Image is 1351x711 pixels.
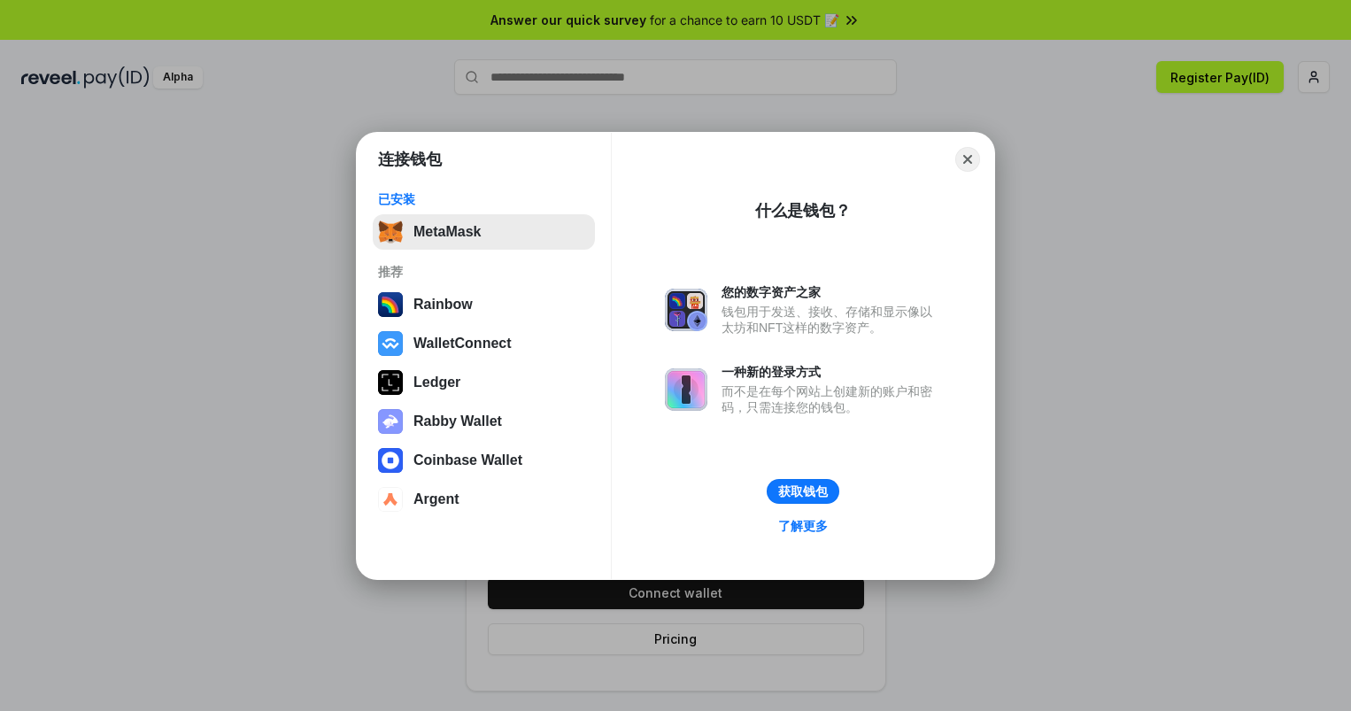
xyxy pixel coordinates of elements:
div: 获取钱包 [778,483,828,499]
button: WalletConnect [373,326,595,361]
h1: 连接钱包 [378,149,442,170]
div: Ledger [413,375,460,390]
div: Argent [413,491,459,507]
button: Ledger [373,365,595,400]
img: svg+xml,%3Csvg%20fill%3D%22none%22%20height%3D%2233%22%20viewBox%3D%220%200%2035%2033%22%20width%... [378,220,403,244]
img: svg+xml,%3Csvg%20xmlns%3D%22http%3A%2F%2Fwww.w3.org%2F2000%2Fsvg%22%20fill%3D%22none%22%20viewBox... [378,409,403,434]
img: svg+xml,%3Csvg%20width%3D%22120%22%20height%3D%22120%22%20viewBox%3D%220%200%20120%20120%22%20fil... [378,292,403,317]
button: MetaMask [373,214,595,250]
div: MetaMask [413,224,481,240]
div: WalletConnect [413,336,512,352]
img: svg+xml,%3Csvg%20width%3D%2228%22%20height%3D%2228%22%20viewBox%3D%220%200%2028%2028%22%20fill%3D... [378,448,403,473]
img: svg+xml,%3Csvg%20width%3D%2228%22%20height%3D%2228%22%20viewBox%3D%220%200%2028%2028%22%20fill%3D... [378,487,403,512]
button: Rabby Wallet [373,404,595,439]
img: svg+xml,%3Csvg%20xmlns%3D%22http%3A%2F%2Fwww.w3.org%2F2000%2Fsvg%22%20fill%3D%22none%22%20viewBox... [665,289,707,331]
div: 一种新的登录方式 [722,364,941,380]
img: svg+xml,%3Csvg%20width%3D%2228%22%20height%3D%2228%22%20viewBox%3D%220%200%2028%2028%22%20fill%3D... [378,331,403,356]
div: Rainbow [413,297,473,313]
div: 而不是在每个网站上创建新的账户和密码，只需连接您的钱包。 [722,383,941,415]
button: Rainbow [373,287,595,322]
button: 获取钱包 [767,479,839,504]
button: Coinbase Wallet [373,443,595,478]
button: Close [955,147,980,172]
div: 钱包用于发送、接收、存储和显示像以太坊和NFT这样的数字资产。 [722,304,941,336]
div: 您的数字资产之家 [722,284,941,300]
div: 推荐 [378,264,590,280]
img: svg+xml,%3Csvg%20xmlns%3D%22http%3A%2F%2Fwww.w3.org%2F2000%2Fsvg%22%20fill%3D%22none%22%20viewBox... [665,368,707,411]
div: 什么是钱包？ [755,200,851,221]
img: svg+xml,%3Csvg%20xmlns%3D%22http%3A%2F%2Fwww.w3.org%2F2000%2Fsvg%22%20width%3D%2228%22%20height%3... [378,370,403,395]
div: Rabby Wallet [413,413,502,429]
button: Argent [373,482,595,517]
div: 了解更多 [778,518,828,534]
a: 了解更多 [768,514,838,537]
div: 已安装 [378,191,590,207]
div: Coinbase Wallet [413,452,522,468]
